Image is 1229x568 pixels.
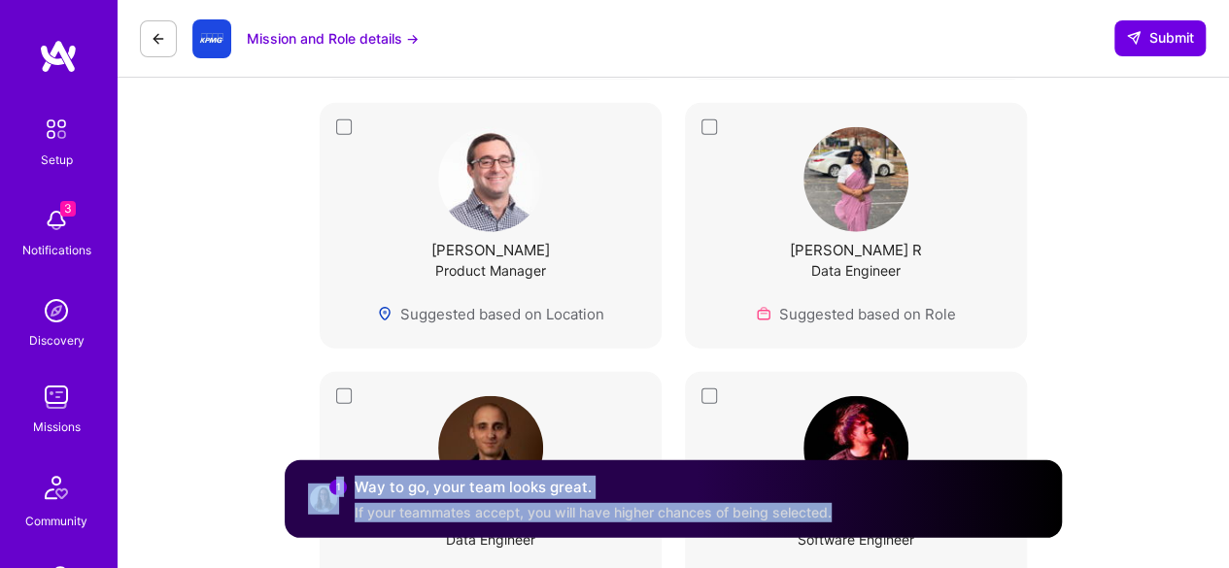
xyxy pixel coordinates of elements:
img: Company Logo [192,19,231,58]
img: logo [39,39,78,74]
img: teamwork [37,378,76,417]
span: 1 [329,479,347,494]
div: Way to go, your team looks great. [355,475,832,498]
button: Submit [1114,20,1206,55]
div: Suggested based on Location [377,304,604,324]
div: [PERSON_NAME] [431,240,550,260]
div: Suggested based on Role [756,304,956,324]
div: If your teammates accept, you will have higher chances of being selected. [355,502,832,521]
i: icon LeftArrowDark [151,31,166,47]
i: icon SendLight [1126,30,1142,46]
img: User Avatar [803,127,908,232]
img: Role icon [756,306,771,321]
img: Locations icon [377,306,393,321]
div: Community [25,511,87,531]
div: Discovery [29,330,85,351]
img: User Avatar [803,396,908,501]
div: Product Manager [435,260,546,281]
div: [PERSON_NAME] R [790,240,922,260]
div: Notifications [22,240,91,260]
img: Community [33,464,80,511]
img: bell [37,201,76,240]
div: Setup [41,150,73,170]
div: Data Engineer [811,260,901,281]
button: Mission and Role details → [247,28,419,49]
span: 3 [60,201,76,217]
div: Missions [33,417,81,437]
img: setup [36,109,77,150]
img: User profile [308,483,339,514]
img: User Avatar [438,127,543,232]
img: User Avatar [438,396,543,501]
img: discovery [37,291,76,330]
span: Submit [1126,28,1194,48]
